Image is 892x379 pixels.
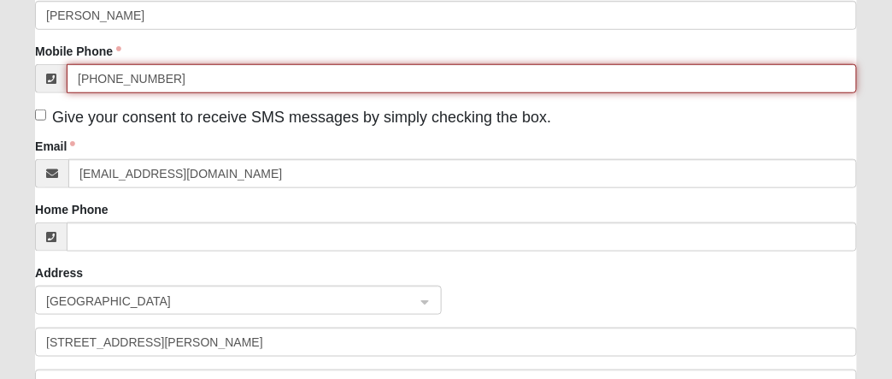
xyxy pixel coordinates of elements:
[46,292,400,311] span: United States
[35,264,83,281] label: Address
[35,328,857,357] input: Address Line 1
[35,110,46,121] input: Give your consent to receive SMS messages by simply checking the box.
[52,109,551,126] span: Give your consent to receive SMS messages by simply checking the box.
[35,138,75,155] label: Email
[35,43,121,60] label: Mobile Phone
[35,201,109,218] label: Home Phone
